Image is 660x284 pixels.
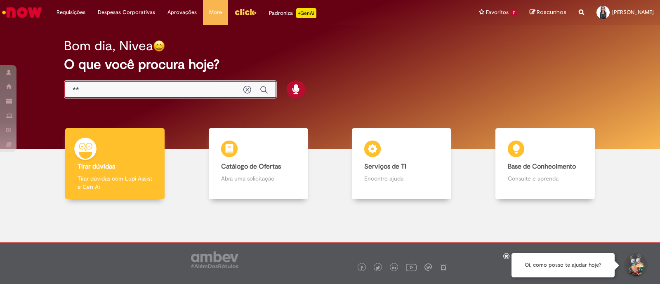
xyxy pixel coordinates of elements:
[167,8,197,16] span: Aprovações
[364,174,439,183] p: Encontre ajuda
[376,266,380,270] img: logo_footer_twitter.png
[406,262,417,272] img: logo_footer_youtube.png
[43,128,187,200] a: Tirar dúvidas Tirar dúvidas com Lupi Assist e Gen Ai
[424,263,432,271] img: logo_footer_workplace.png
[64,39,153,53] h2: Bom dia, Nivea
[209,8,222,16] span: More
[221,162,281,171] b: Catálogo de Ofertas
[612,9,654,16] span: [PERSON_NAME]
[78,174,152,191] p: Tirar dúvidas com Lupi Assist e Gen Ai
[296,8,316,18] p: +GenAi
[64,57,596,72] h2: O que você procura hoje?
[364,162,406,171] b: Serviços de TI
[392,265,396,270] img: logo_footer_linkedin.png
[474,128,617,200] a: Base de Conhecimento Consulte e aprenda
[187,128,330,200] a: Catálogo de Ofertas Abra uma solicitação
[511,253,615,277] div: Oi, como posso te ajudar hoje?
[530,9,566,16] a: Rascunhos
[57,8,85,16] span: Requisições
[1,4,43,21] img: ServiceNow
[269,8,316,18] div: Padroniza
[440,263,447,271] img: logo_footer_naosei.png
[360,266,364,270] img: logo_footer_facebook.png
[234,6,257,18] img: click_logo_yellow_360x200.png
[510,9,517,16] span: 7
[486,8,509,16] span: Favoritos
[78,162,115,171] b: Tirar dúvidas
[153,40,165,52] img: happy-face.png
[508,174,582,183] p: Consulte e aprenda
[330,128,474,200] a: Serviços de TI Encontre ajuda
[508,162,576,171] b: Base de Conhecimento
[191,251,238,268] img: logo_footer_ambev_rotulo_gray.png
[623,253,648,278] button: Iniciar Conversa de Suporte
[98,8,155,16] span: Despesas Corporativas
[537,8,566,16] span: Rascunhos
[221,174,296,183] p: Abra uma solicitação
